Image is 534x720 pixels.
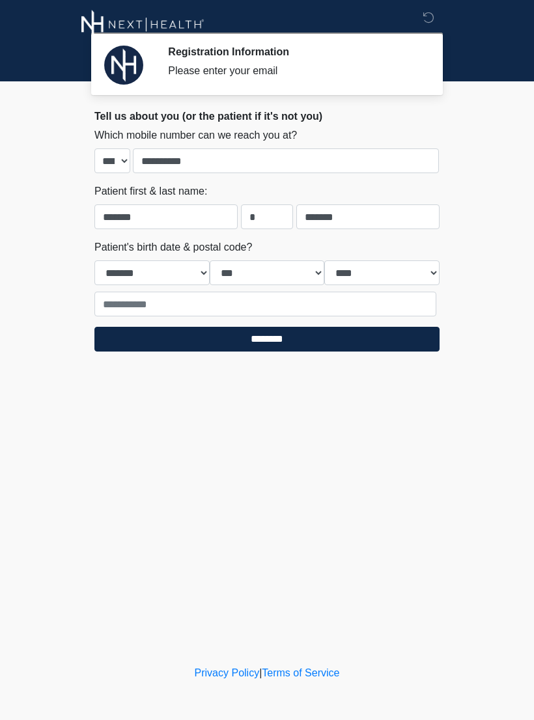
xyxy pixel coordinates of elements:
[104,46,143,85] img: Agent Avatar
[81,10,204,39] img: Next-Health Montecito Logo
[259,667,262,678] a: |
[168,63,420,79] div: Please enter your email
[94,240,252,255] label: Patient's birth date & postal code?
[94,110,440,122] h2: Tell us about you (or the patient if it's not you)
[94,184,207,199] label: Patient first & last name:
[94,128,297,143] label: Which mobile number can we reach you at?
[262,667,339,678] a: Terms of Service
[195,667,260,678] a: Privacy Policy
[168,46,420,58] h2: Registration Information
